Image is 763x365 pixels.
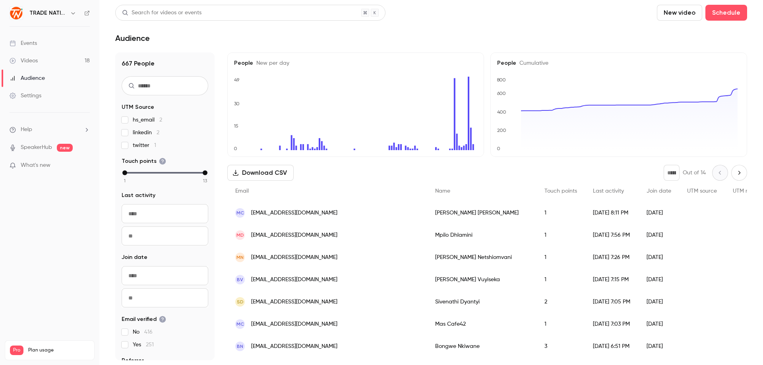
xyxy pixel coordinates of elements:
h1: Audience [115,33,150,43]
span: No [133,328,153,336]
div: [DATE] [639,246,679,268]
span: 2 [159,117,162,123]
span: Help [21,126,32,134]
div: [DATE] [639,291,679,313]
div: [PERSON_NAME] [PERSON_NAME] [427,202,536,224]
h6: TRADE NATION [29,9,67,17]
div: [DATE] 7:03 PM [585,313,639,335]
span: hs_email [133,116,162,124]
div: [DATE] 6:51 PM [585,335,639,357]
input: From [122,204,208,223]
span: Name [435,188,450,194]
span: What's new [21,161,50,170]
div: Videos [10,57,38,65]
span: 1 [154,143,156,148]
span: 13 [203,177,207,184]
span: 1 [124,177,126,184]
div: [DATE] 8:11 PM [585,202,639,224]
span: SD [237,298,244,305]
div: [DATE] 7:26 PM [585,246,639,268]
text: 600 [497,91,506,96]
span: New per day [253,60,289,66]
span: MD [236,232,244,239]
div: 1 [536,268,585,291]
button: Next page [731,165,747,181]
div: [DATE] [639,313,679,335]
span: [EMAIL_ADDRESS][DOMAIN_NAME] [251,209,337,217]
div: Bongwe Nkiwane [427,335,536,357]
text: 0 [234,146,237,151]
span: Email [235,188,249,194]
span: UTM Source [122,103,154,111]
span: BV [237,276,243,283]
div: Mas Cafe42 [427,313,536,335]
span: Join date [122,253,147,261]
input: To [122,226,208,245]
li: help-dropdown-opener [10,126,90,134]
span: [EMAIL_ADDRESS][DOMAIN_NAME] [251,231,337,239]
span: [EMAIL_ADDRESS][DOMAIN_NAME] [251,320,337,328]
span: [EMAIL_ADDRESS][DOMAIN_NAME] [251,253,337,262]
div: 1 [536,246,585,268]
span: Join date [647,188,671,194]
text: 200 [497,127,506,133]
div: Events [10,39,37,47]
span: Cumulative [516,60,548,66]
a: SpeakerHub [21,143,52,152]
span: 2 [157,130,159,135]
h1: 667 People [122,59,208,68]
h5: People [497,59,740,67]
div: min [122,170,127,175]
h5: People [234,59,477,67]
div: [PERSON_NAME] Netshiomvani [427,246,536,268]
div: Mpilo Dhlamini [427,224,536,246]
div: [DATE] [639,268,679,291]
text: 0 [497,146,500,151]
span: MC [236,209,244,216]
iframe: Noticeable Trigger [80,162,90,169]
div: [DATE] 7:56 PM [585,224,639,246]
text: 15 [234,123,238,129]
span: Email verified [122,315,166,323]
button: New video [657,5,702,21]
text: 49 [234,77,240,83]
span: linkedin [133,129,159,137]
span: Last activity [593,188,624,194]
input: From [122,266,208,285]
span: [EMAIL_ADDRESS][DOMAIN_NAME] [251,298,337,306]
span: Touch points [122,157,166,165]
span: 416 [144,329,153,335]
span: Touch points [544,188,577,194]
div: 1 [536,224,585,246]
span: twitter [133,141,156,149]
span: MN [236,254,244,261]
p: Out of 14 [683,169,706,177]
text: 30 [234,101,240,106]
div: [PERSON_NAME] Vuyiseka [427,268,536,291]
div: [DATE] [639,335,679,357]
text: 800 [497,77,506,83]
span: [EMAIL_ADDRESS][DOMAIN_NAME] [251,342,337,351]
span: MC [236,321,244,328]
div: Sivenathi Dyantyi [427,291,536,313]
div: 1 [536,313,585,335]
div: Search for videos or events [122,9,201,17]
div: [DATE] 7:05 PM [585,291,639,313]
div: [DATE] 7:15 PM [585,268,639,291]
span: new [57,144,73,152]
div: 3 [536,335,585,357]
input: To [122,288,208,307]
div: [DATE] [639,202,679,224]
button: Schedule [705,5,747,21]
button: Download CSV [227,165,294,181]
span: Last activity [122,191,155,199]
div: Audience [10,74,45,82]
span: Referrer [122,357,144,365]
span: BN [237,343,243,350]
div: Settings [10,92,41,100]
span: Plan usage [28,347,89,353]
span: Pro [10,346,23,355]
span: 251 [146,342,154,348]
span: Yes [133,341,154,349]
span: UTM source [687,188,717,194]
